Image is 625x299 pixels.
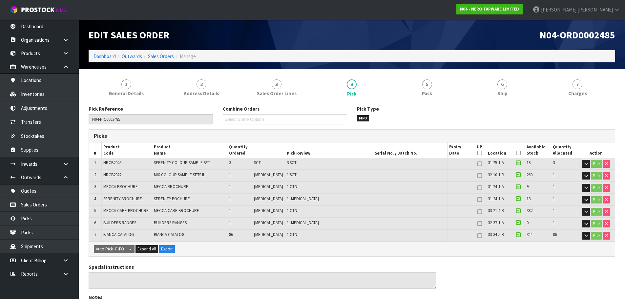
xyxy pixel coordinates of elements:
[553,196,555,202] span: 1
[154,208,199,213] span: MECCA CARE BROCHURE
[154,172,205,178] span: MIX COLOUR SAMPLE SETS IL
[154,196,190,202] span: SERENITY BOCHURE
[527,232,532,237] span: 344
[227,142,285,158] th: Quantity Ordered
[488,184,504,189] span: 31-24-1-A
[488,232,504,237] span: 33-34-5-B
[357,115,369,122] span: FIFO
[159,245,175,253] button: Export
[456,4,523,14] a: N04 - NERO TAPWARE LIMITED
[154,232,184,237] span: BIANCA CATALOG
[287,208,297,213] span: 1 CTN
[497,79,507,89] span: 6
[94,196,96,202] span: 4
[591,220,602,228] button: Pick
[103,220,136,225] span: BUILDERS RANGES
[527,208,532,213] span: 382
[229,232,233,237] span: 86
[229,172,231,178] span: 1
[287,220,319,225] span: 1 [MEDICAL_DATA]
[103,232,134,237] span: BIANCA CATALOG
[287,232,297,237] span: 1 CTN
[525,142,551,158] th: Available Stock
[347,90,356,97] span: Pick
[103,160,121,165] span: NRCB2025
[527,184,529,189] span: 9
[154,160,210,165] span: SERENITY COLOUR SAMPLE SET
[254,196,283,202] span: [MEDICAL_DATA]
[347,79,357,89] span: 4
[103,172,121,178] span: NRCB2022
[540,29,615,41] span: N04-ORD0002485
[553,220,555,225] span: 1
[568,90,587,97] span: Charges
[460,6,519,12] strong: N04 - NERO TAPWARE LIMITED
[94,133,347,139] h3: Picks
[287,160,297,165] span: 3 SCT
[229,160,231,165] span: 3
[94,172,96,178] span: 2
[373,142,448,158] th: Serial No. / Batch No.
[121,79,131,89] span: 1
[94,232,96,237] span: 7
[357,105,379,112] label: Pick Type
[254,160,261,165] span: SCT
[257,90,297,97] span: Sales Order Lines
[154,220,187,225] span: BUILDERS RANGES
[184,90,219,97] span: Address Details
[94,53,116,59] a: Dashboard
[229,196,231,202] span: 1
[254,232,283,237] span: [MEDICAL_DATA]
[551,142,577,158] th: Quantity Allocated
[10,6,18,14] img: cube-alt.png
[488,196,504,202] span: 31-24-1-A
[94,208,96,213] span: 5
[591,208,602,216] button: Pick
[180,53,196,59] span: Manage
[102,142,152,158] th: Product Code
[103,208,149,213] span: MECCA CARE BROCHURE
[591,160,602,168] button: Pick
[229,220,231,225] span: 1
[488,208,504,213] span: 33-21-4-B
[229,208,231,213] span: 1
[553,232,557,237] span: 86
[553,160,555,165] span: 3
[488,160,504,165] span: 31-25-1-A
[109,90,144,97] span: General Details
[94,184,96,189] span: 3
[486,142,512,158] th: Location
[148,53,174,59] a: Sales Orders
[591,196,602,204] button: Pick
[577,142,615,158] th: Action
[488,172,504,178] span: 32-10-1-B
[115,246,124,252] strong: FIFO
[287,184,297,189] span: 1 CTN
[527,160,531,165] span: 18
[254,208,283,213] span: [MEDICAL_DATA]
[497,90,508,97] span: Ship
[591,184,602,192] button: Pick
[591,232,602,240] button: Pick
[56,7,66,13] small: WMS
[553,208,555,213] span: 1
[122,53,142,59] a: Outwards
[229,184,231,189] span: 1
[94,160,96,165] span: 1
[137,246,156,252] span: Expand All
[541,7,576,13] span: [PERSON_NAME]
[103,184,138,189] span: MECCA BROCHURE
[488,220,504,225] span: 32-37-1-A
[553,184,555,189] span: 1
[94,220,96,225] span: 6
[422,90,432,97] span: Pack
[103,196,142,202] span: SERENITY BROCHURE
[591,172,602,180] button: Pick
[254,220,283,225] span: [MEDICAL_DATA]
[577,7,613,13] span: [PERSON_NAME]
[272,79,281,89] span: 3
[154,184,188,189] span: MECCA BROCHURE
[89,105,123,112] label: Pick Reference
[152,142,227,158] th: Product Name
[573,79,582,89] span: 7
